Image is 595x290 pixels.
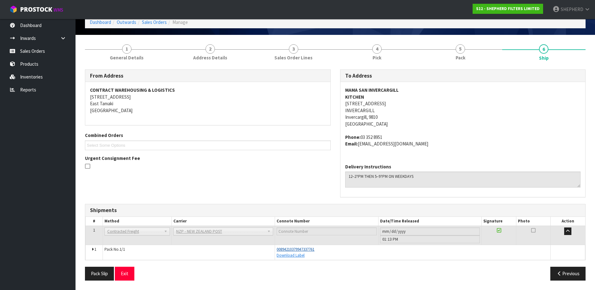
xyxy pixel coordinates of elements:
[142,19,167,25] a: Sales Orders
[107,228,161,235] span: Contracted Freight
[345,87,581,127] address: [STREET_ADDRESS] INVERCARGILL Invercargill, 9810 [GEOGRAPHIC_DATA]
[103,245,275,260] td: Pack No.
[117,19,136,25] a: Outwards
[93,227,95,233] span: 1
[90,73,326,79] h3: From Address
[20,5,52,14] span: ProStock
[90,87,175,93] strong: CONTRACT WAREHOUSING & LOGISTICS
[476,6,540,11] strong: S12 - SHEPHERD FILTERS LIMITED
[277,253,305,258] a: Download Label
[550,267,586,280] button: Previous
[120,247,125,252] span: 1/1
[90,87,326,114] address: [STREET_ADDRESS] East Tamaki [GEOGRAPHIC_DATA]
[110,54,143,61] span: General Details
[172,19,188,25] span: Manage
[122,44,132,54] span: 1
[176,228,265,235] span: NZP - NEW ZEALAND POST
[373,54,381,61] span: Pick
[85,267,114,280] button: Pack Slip
[90,207,581,213] h3: Shipments
[277,247,314,252] a: 00894210379947337761
[345,134,581,147] address: 03 352 8951 [EMAIL_ADDRESS][DOMAIN_NAME]
[551,217,585,226] th: Action
[561,6,583,12] span: SHEPHERD
[274,54,312,61] span: Sales Order Lines
[372,44,382,54] span: 4
[85,155,140,161] label: Urgent Consignment Fee
[539,44,548,54] span: 6
[85,132,123,139] label: Combined Orders
[456,44,465,54] span: 5
[345,87,399,93] strong: MAMA SAN INVERCARGILL
[516,217,551,226] th: Photo
[94,247,96,252] span: 1
[345,73,581,79] h3: To Address
[90,19,111,25] a: Dashboard
[277,227,377,235] input: Connote Number
[378,217,482,226] th: Date/Time Released
[53,7,63,13] small: WMS
[171,217,275,226] th: Carrier
[275,217,379,226] th: Connote Number
[115,267,134,280] button: Exit
[103,217,171,226] th: Method
[482,217,516,226] th: Signature
[345,94,364,100] strong: KITCHEN
[86,217,103,226] th: #
[345,141,358,147] strong: email
[193,54,227,61] span: Address Details
[9,5,17,13] img: cube-alt.png
[456,54,465,61] span: Pack
[205,44,215,54] span: 2
[85,65,586,285] span: Ship
[345,134,361,140] strong: phone
[289,44,298,54] span: 3
[539,55,549,61] span: Ship
[345,163,391,170] label: Delivery Instructions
